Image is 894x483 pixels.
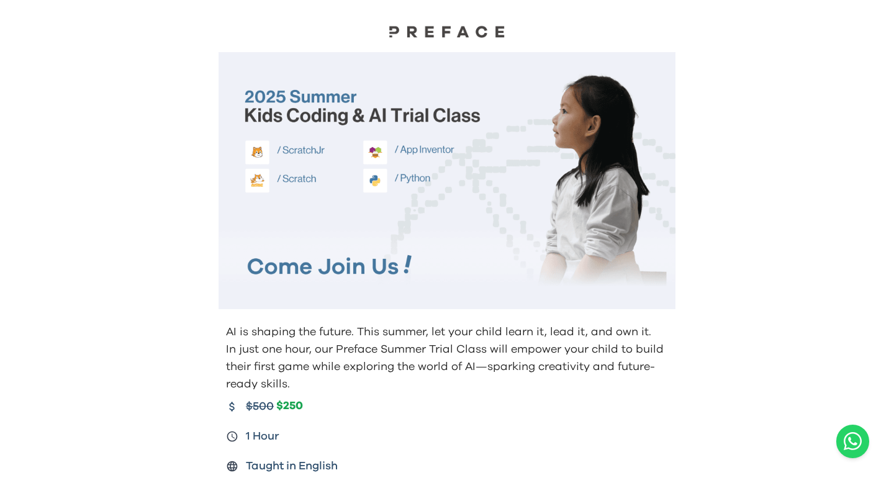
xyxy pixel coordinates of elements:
p: In just one hour, our Preface Summer Trial Class will empower your child to build their first gam... [226,341,670,393]
span: 1 Hour [246,428,279,445]
a: Preface Logo [385,25,509,42]
span: $500 [246,398,274,415]
p: AI is shaping the future. This summer, let your child learn it, lead it, and own it. [226,323,670,341]
span: Taught in English [246,458,338,475]
a: Chat with us on WhatsApp [836,425,869,458]
img: Preface Logo [385,25,509,38]
button: Open WhatsApp chat [836,425,869,458]
span: $250 [276,399,303,413]
img: Kids learning to code [219,52,675,309]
